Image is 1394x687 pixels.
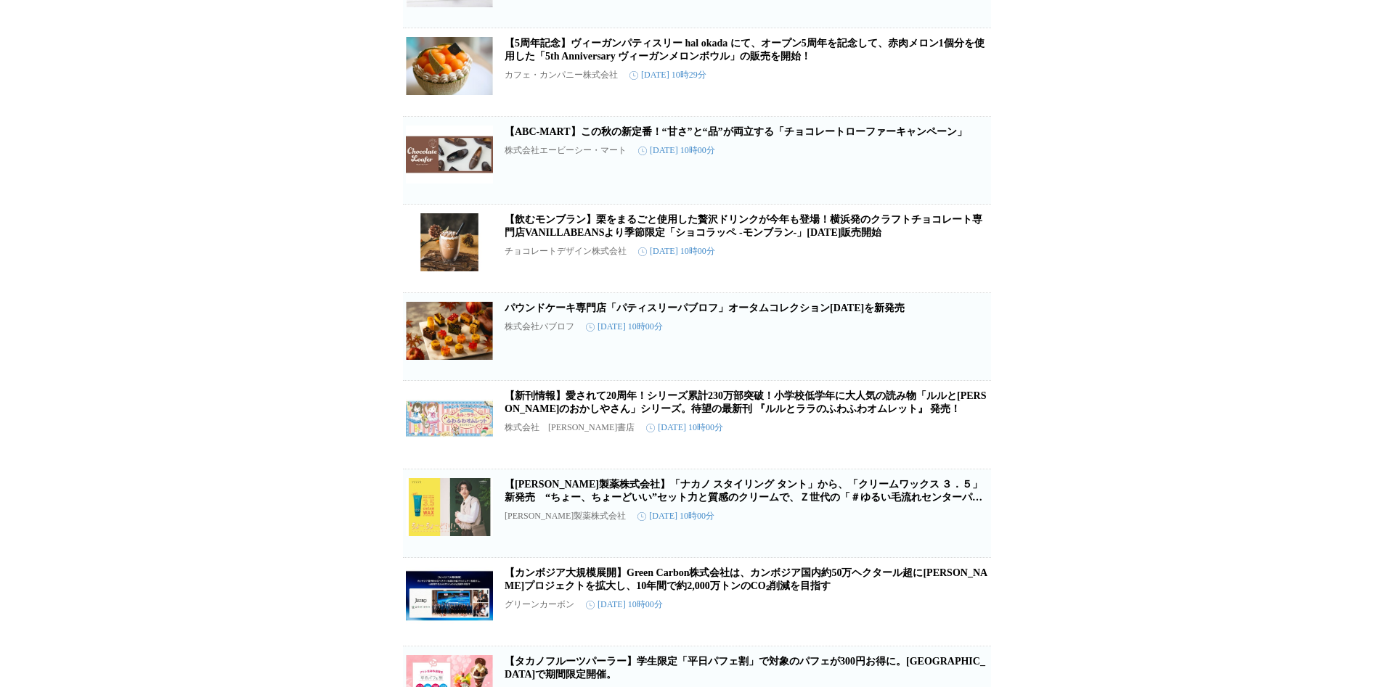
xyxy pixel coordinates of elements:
[505,303,905,313] a: パウンドケーキ専門店「パティスリーパブロフ」オータムコレクション[DATE]を新発売
[505,479,982,516] a: 【[PERSON_NAME]製薬株式会社】「ナカノ スタイリング タント」から、「クリームワックス ３．５」新発売 “ちょー、ちょーどいい”セット力と質感のクリームで、Ｚ世代の「＃ゆるい毛流れセ...
[505,38,985,62] a: 【5周年記念】ヴィーガンパティスリー hal okada にて、オープン5周年を記念して、赤肉メロン1個分を使用した「5th Anniversary ヴィーガンメロンボウル」の販売を開始！
[638,245,715,258] time: [DATE] 10時00分
[505,390,986,414] a: 【新刊情報】愛されて20周年！シリーズ累計230万部突破！小学校低学年に大人気の読み物「ルルと[PERSON_NAME]のおかしやさん」シリーズ。待望の最新刊 『ルルとララのふわふわオムレット』...
[637,510,714,522] time: [DATE] 10時00分
[505,510,626,522] p: [PERSON_NAME]製薬株式会社
[406,213,493,271] img: 【飲むモンブラン】栗をまるごと使用した贅沢ドリンクが今年も登場！横浜発のクラフトチョコレート専門店VANILLABEANSより季節限定「ショコラッペ -モンブラン-」8月21日(木)販売開始
[629,69,706,81] time: [DATE] 10時29分
[586,598,663,611] time: [DATE] 10時00分
[586,321,663,333] time: [DATE] 10時00分
[505,321,574,333] p: 株式会社パブロフ
[406,37,493,95] img: 【5周年記念】ヴィーガンパティスリー hal okada にて、オープン5周年を記念して、赤肉メロン1個分を使用した「5th Anniversary ヴィーガンメロンボウル」の販売を開始！
[406,302,493,360] img: パウンドケーキ専門店「パティスリーパブロフ」オータムコレクション2025を新発売
[505,598,574,611] p: グリーンカーボン
[505,245,627,258] p: チョコレートデザイン株式会社
[505,69,618,81] p: カフェ・カンパニー株式会社
[646,421,723,434] time: [DATE] 10時00分
[505,567,987,591] a: 【カンボジア大規模展開】Green Carbon株式会社は、カンボジア国内約50万ヘクタール超に[PERSON_NAME]プロジェクトを拡大し、10年間で約2,000万トンのCO₂削減を目指す
[505,421,635,434] p: 株式会社 [PERSON_NAME]書店
[638,144,715,157] time: [DATE] 10時00分
[406,567,493,625] img: 【カンボジア大規模展開】Green Carbon株式会社は、カンボジア国内約50万ヘクタール超に水田プロジェクトを拡大し、10年間で約2,000万トンのCO₂削減を目指す
[505,214,982,238] a: 【飲むモンブラン】栗をまるごと使用した贅沢ドリンクが今年も登場！横浜発のクラフトチョコレート専門店VANILLABEANSより季節限定「ショコラッペ -モンブラン-」[DATE]販売開始
[505,656,985,680] a: 【タカノフルーツパーラー】学生限定「平日パフェ割」で対象のパフェが300円お得に。[GEOGRAPHIC_DATA]で期間限定開催。
[406,478,493,536] img: 【中野製薬株式会社】「ナカノ スタイリング タント」から、「クリームワックス ３．５」新発売 “ちょー、ちょーどいい”セット力と質感のクリームで、Ｚ世代の「＃ゆるい毛流れセンターパート」をサポート
[406,126,493,184] img: 【ABC-MART】この秋の新定番！“甘さ”と“品”が両立する「チョコレートローファーキャンペーン」
[505,126,967,137] a: 【ABC-MART】この秋の新定番！“甘さ”と“品”が両立する「チョコレートローファーキャンペーン」
[505,144,627,157] p: 株式会社エービーシー・マート
[406,390,493,448] img: 【新刊情報】愛されて20周年！シリーズ累計230万部突破！小学校低学年に大人気の読み物「ルルとララのおかしやさん」シリーズ。待望の最新刊 『ルルとララのふわふわオムレット』 発売！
